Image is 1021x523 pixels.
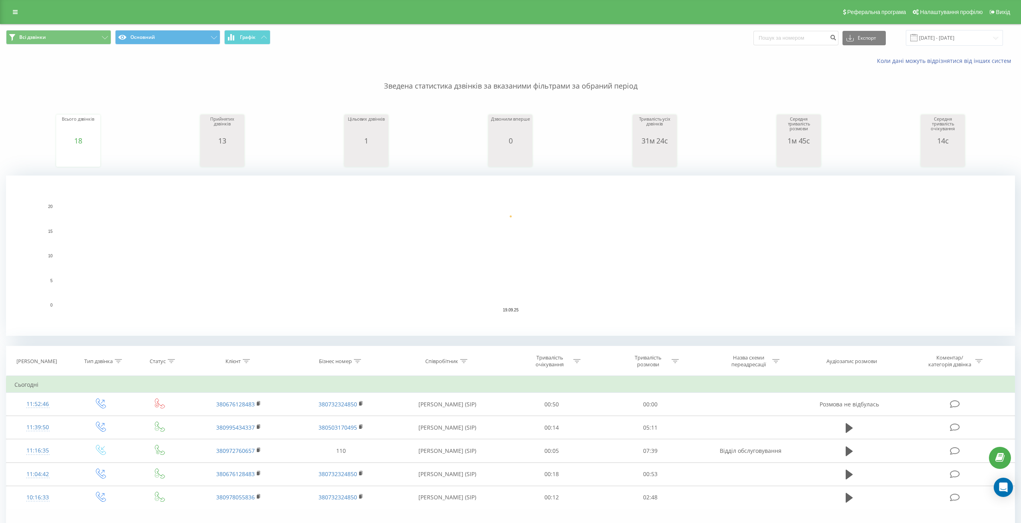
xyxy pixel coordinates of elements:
[503,486,601,509] td: 00:12
[19,34,46,40] span: Всі дзвінки
[58,117,98,137] div: Всього дзвінків
[727,354,770,368] div: Назва схеми переадресації
[14,466,61,482] div: 11:04:42
[920,9,982,15] span: Налаштування профілю
[50,279,53,283] text: 5
[635,145,675,169] svg: A chart.
[319,493,357,501] a: 380732324850
[503,308,519,312] text: 19.09.25
[319,470,357,478] a: 380732324850
[923,137,963,145] div: 14с
[14,490,61,505] div: 10:16:33
[635,117,675,137] div: Тривалість усіх дзвінків
[503,416,601,439] td: 00:14
[490,137,530,145] div: 0
[225,358,241,365] div: Клієнт
[346,117,386,137] div: Цільових дзвінків
[346,145,386,169] svg: A chart.
[202,137,242,145] div: 13
[290,439,392,462] td: 110
[240,34,256,40] span: Графік
[627,354,670,368] div: Тривалість розмови
[877,57,1015,65] a: Коли дані можуть відрізнятися вiд інших систем
[996,9,1010,15] span: Вихід
[528,354,571,368] div: Тривалість очікування
[826,358,877,365] div: Аудіозапис розмови
[6,65,1015,91] p: Зведена статистика дзвінків за вказаними фільтрами за обраний період
[842,31,886,45] button: Експорт
[58,137,98,145] div: 18
[392,462,503,486] td: [PERSON_NAME] (SIP)
[601,486,699,509] td: 02:48
[150,358,166,365] div: Статус
[392,393,503,416] td: [PERSON_NAME] (SIP)
[84,358,113,365] div: Тип дзвінка
[425,358,458,365] div: Співробітник
[216,470,255,478] a: 380676128483
[503,462,601,486] td: 00:18
[6,377,1015,393] td: Сьогодні
[6,176,1015,336] svg: A chart.
[601,462,699,486] td: 00:53
[202,117,242,137] div: Прийнятих дзвінків
[923,117,963,137] div: Середня тривалість очікування
[779,145,819,169] svg: A chart.
[601,416,699,439] td: 05:11
[994,478,1013,497] div: Open Intercom Messenger
[779,137,819,145] div: 1м 45с
[216,424,255,431] a: 380995434337
[319,424,357,431] a: 380503170495
[779,117,819,137] div: Середня тривалість розмови
[50,303,53,307] text: 0
[224,30,270,44] button: Графік
[490,145,530,169] svg: A chart.
[635,137,675,145] div: 31м 24с
[601,439,699,462] td: 07:39
[115,30,220,44] button: Основний
[16,358,57,365] div: [PERSON_NAME]
[699,439,802,462] td: Відділ обслуговування
[503,439,601,462] td: 00:05
[392,486,503,509] td: [PERSON_NAME] (SIP)
[319,358,352,365] div: Бізнес номер
[202,145,242,169] svg: A chart.
[392,416,503,439] td: [PERSON_NAME] (SIP)
[503,393,601,416] td: 00:50
[346,137,386,145] div: 1
[48,204,53,209] text: 20
[926,354,973,368] div: Коментар/категорія дзвінка
[14,396,61,412] div: 11:52:46
[319,400,357,408] a: 380732324850
[216,400,255,408] a: 380676128483
[14,420,61,435] div: 11:39:50
[14,443,61,458] div: 11:16:35
[847,9,906,15] span: Реферальна програма
[216,493,255,501] a: 380978055836
[923,145,963,169] svg: A chart.
[58,145,98,169] svg: A chart.
[601,393,699,416] td: 00:00
[48,229,53,234] text: 15
[392,439,503,462] td: [PERSON_NAME] (SIP)
[6,30,111,44] button: Всі дзвінки
[490,117,530,137] div: Дзвонили вперше
[820,400,879,408] span: Розмова не відбулась
[753,31,838,45] input: Пошук за номером
[48,254,53,258] text: 10
[216,447,255,454] a: 380972760657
